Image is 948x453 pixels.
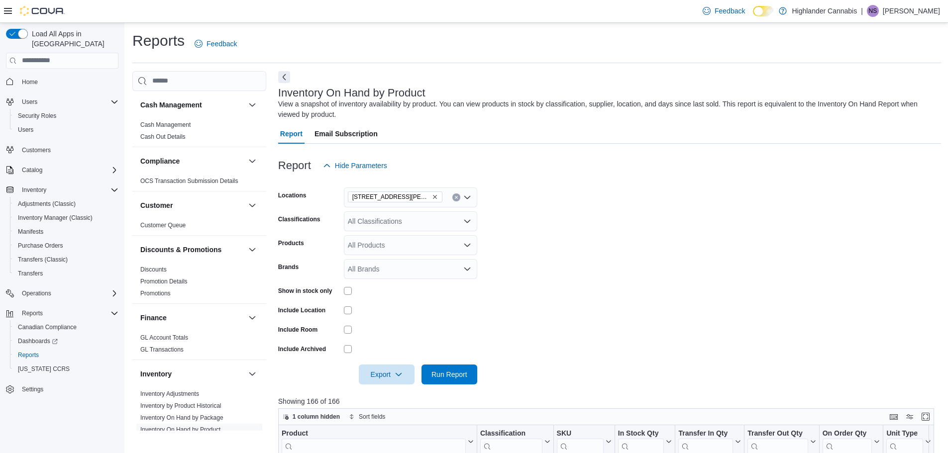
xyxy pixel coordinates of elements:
button: Users [2,95,122,109]
div: Transfer In Qty [678,429,733,438]
span: Inventory by Product Historical [140,402,221,410]
button: Cash Management [246,99,258,111]
span: Export [365,364,409,384]
span: 6301 Stickle Road [348,191,442,202]
button: Operations [18,287,55,299]
div: Compliance [132,175,266,191]
button: Purchase Orders [10,239,122,253]
div: Finance [132,332,266,360]
div: Navneet Singh [867,5,879,17]
label: Brands [278,263,299,271]
h3: Compliance [140,156,180,166]
button: Transfers [10,267,122,280]
div: View a snapshot of inventory availability by product. You can view products in stock by classific... [278,99,936,120]
a: Inventory by Product Historical [140,402,221,409]
button: Reports [2,306,122,320]
button: Inventory [2,183,122,197]
span: Reports [14,349,118,361]
span: Settings [22,385,43,393]
button: Catalog [18,164,46,176]
span: 1 column hidden [293,413,340,421]
span: [STREET_ADDRESS][PERSON_NAME] [352,192,430,202]
span: Feedback [715,6,745,16]
span: Settings [18,383,118,395]
a: Security Roles [14,110,60,122]
button: Home [2,75,122,89]
h1: Reports [132,31,185,51]
span: NS [869,5,877,17]
div: In Stock Qty [618,429,664,438]
a: Home [18,76,42,88]
button: Settings [2,382,122,396]
button: Open list of options [463,241,471,249]
img: Cova [20,6,65,16]
button: Display options [904,411,916,423]
a: GL Transactions [140,346,184,353]
button: [US_STATE] CCRS [10,362,122,376]
button: Compliance [246,155,258,167]
h3: Discounts & Promotions [140,245,221,255]
h3: Cash Management [140,100,202,110]
label: Products [278,239,304,247]
button: Customer [246,199,258,211]
div: SKU [556,429,603,438]
span: Email Subscription [315,124,378,144]
button: Run Report [421,364,477,384]
button: 1 column hidden [279,411,344,423]
button: Sort fields [345,411,389,423]
span: Adjustments (Classic) [18,200,76,208]
span: Transfers (Classic) [14,254,118,266]
a: Inventory Manager (Classic) [14,212,97,224]
a: Transfers [14,268,47,279]
p: [PERSON_NAME] [883,5,940,17]
a: Customer Queue [140,222,186,229]
button: Reports [10,348,122,362]
span: Sort fields [359,413,385,421]
span: GL Account Totals [140,334,188,342]
span: Washington CCRS [14,363,118,375]
button: Users [10,123,122,137]
span: [US_STATE] CCRS [18,365,70,373]
span: Purchase Orders [18,242,63,250]
a: Cash Out Details [140,133,186,140]
span: Hide Parameters [335,161,387,171]
button: Open list of options [463,265,471,273]
span: Customers [18,144,118,156]
span: Home [22,78,38,86]
span: Feedback [207,39,237,49]
a: Promotion Details [140,278,188,285]
button: Users [18,96,41,108]
span: Inventory [18,184,118,196]
a: Dashboards [14,335,62,347]
button: Discounts & Promotions [246,244,258,256]
label: Include Archived [278,345,326,353]
div: Product [282,429,466,438]
span: Reports [18,307,118,319]
span: Customer Queue [140,221,186,229]
a: Transfers (Classic) [14,254,72,266]
span: Inventory On Hand by Product [140,426,220,434]
button: Inventory [246,368,258,380]
div: Classification [480,429,542,438]
label: Include Location [278,306,325,314]
span: Transfers (Classic) [18,256,68,264]
span: Promotions [140,289,171,297]
button: Open list of options [463,193,471,201]
a: [US_STATE] CCRS [14,363,74,375]
a: Settings [18,383,47,395]
a: Canadian Compliance [14,321,81,333]
span: Purchase Orders [14,240,118,252]
a: Inventory On Hand by Product [140,426,220,433]
span: Dashboards [18,337,58,345]
span: Home [18,76,118,88]
a: Reports [14,349,43,361]
button: Transfers (Classic) [10,253,122,267]
button: Finance [140,313,244,323]
h3: Customer [140,200,173,210]
div: Transfer Out Qty [747,429,808,438]
button: Open list of options [463,217,471,225]
a: OCS Transaction Submission Details [140,178,238,184]
button: Canadian Compliance [10,320,122,334]
a: GL Account Totals [140,334,188,341]
button: Hide Parameters [319,156,391,176]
